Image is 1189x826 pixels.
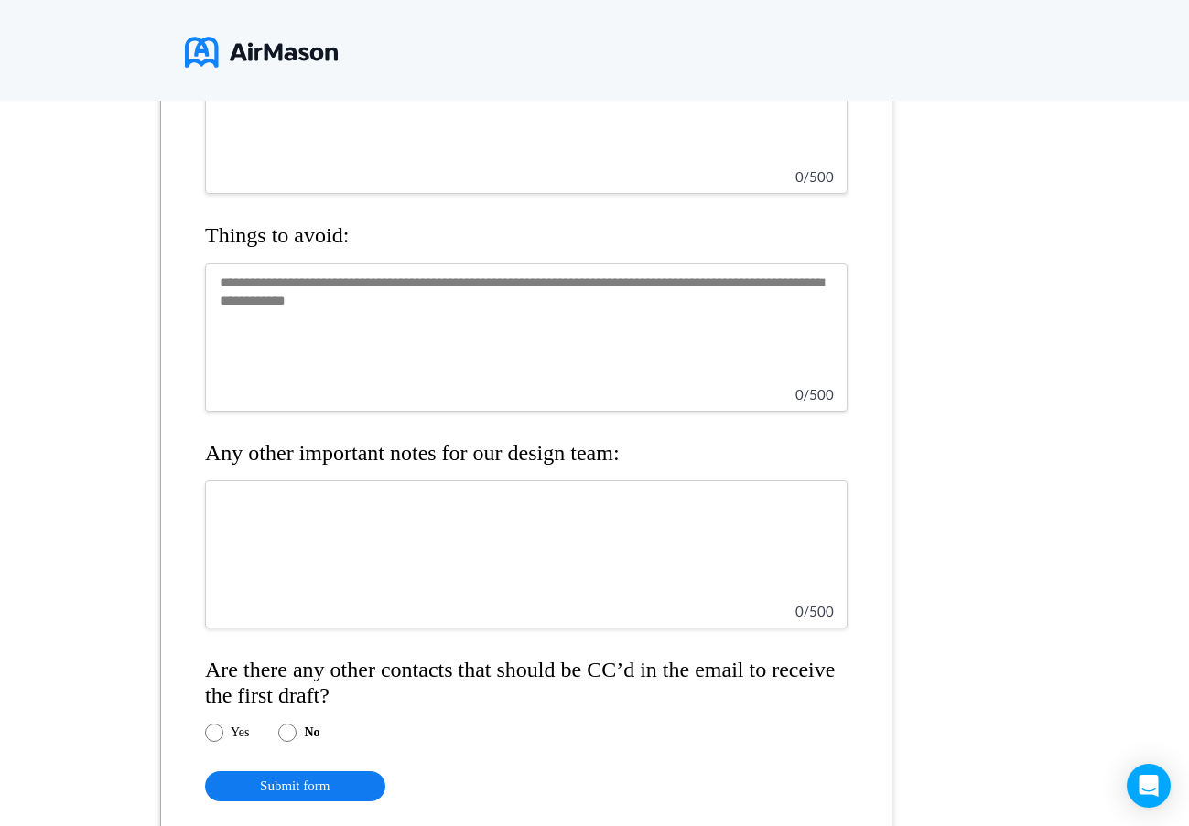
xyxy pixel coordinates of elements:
[1127,764,1171,808] div: Open Intercom Messenger
[304,725,319,740] label: No
[205,223,848,249] h4: Things to avoid:
[205,441,848,467] h4: Any other important notes for our design team:
[205,658,848,708] h4: Are there any other contacts that should be CC’d in the email to receive the first draft?
[795,168,834,185] span: 0 / 500
[185,29,338,75] img: logo
[205,771,385,801] button: Submit form
[795,386,834,402] span: 0 / 500
[795,603,834,619] span: 0 / 500
[231,725,249,740] label: Yes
